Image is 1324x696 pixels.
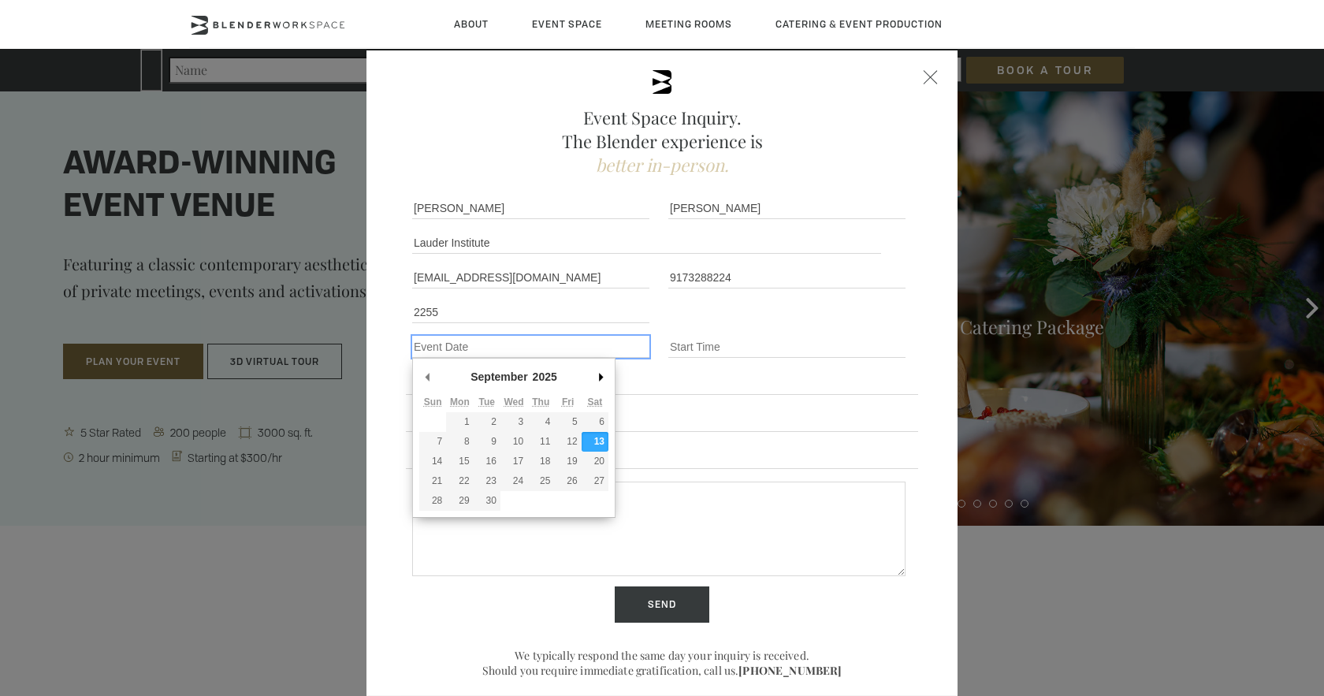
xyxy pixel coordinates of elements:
[500,412,527,432] button: 3
[562,396,574,408] abbr: Friday
[554,432,581,452] button: 12
[527,471,554,491] button: 25
[596,153,729,177] span: better in-person.
[500,432,527,452] button: 10
[582,432,608,452] button: 13
[474,471,500,491] button: 23
[406,663,918,678] p: Should you require immediate gratification, call us.
[474,432,500,452] button: 9
[474,452,500,471] button: 16
[532,396,549,408] abbr: Thursday
[738,663,842,678] a: [PHONE_NUMBER]
[554,471,581,491] button: 26
[406,648,918,663] p: We typically respond the same day your inquiry is received.
[419,365,435,389] button: Previous Month
[406,106,918,177] h2: Event Space Inquiry. The Blender experience is
[474,491,500,511] button: 30
[527,452,554,471] button: 18
[474,412,500,432] button: 2
[588,396,603,408] abbr: Saturday
[593,365,608,389] button: Next Month
[530,365,560,389] div: 2025
[500,452,527,471] button: 17
[668,336,906,358] input: Start Time
[419,491,446,511] button: 28
[615,586,709,623] input: Send
[412,336,649,358] input: Event Date
[668,266,906,288] input: Phone Number
[468,365,530,389] div: September
[446,491,473,511] button: 29
[446,452,473,471] button: 15
[500,471,527,491] button: 24
[554,412,581,432] button: 5
[412,266,649,288] input: Email Address *
[582,471,608,491] button: 27
[450,396,470,408] abbr: Monday
[446,471,473,491] button: 22
[478,396,494,408] abbr: Tuesday
[668,197,906,219] input: Last Name
[412,232,881,254] input: Company Name
[554,452,581,471] button: 19
[412,197,649,219] input: First Name
[446,412,473,432] button: 1
[419,432,446,452] button: 7
[504,396,523,408] abbr: Wednesday
[582,452,608,471] button: 20
[419,471,446,491] button: 21
[412,301,649,323] input: Number of Attendees
[527,412,554,432] button: 4
[446,432,473,452] button: 8
[419,452,446,471] button: 14
[527,432,554,452] button: 11
[582,412,608,432] button: 6
[424,396,442,408] abbr: Sunday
